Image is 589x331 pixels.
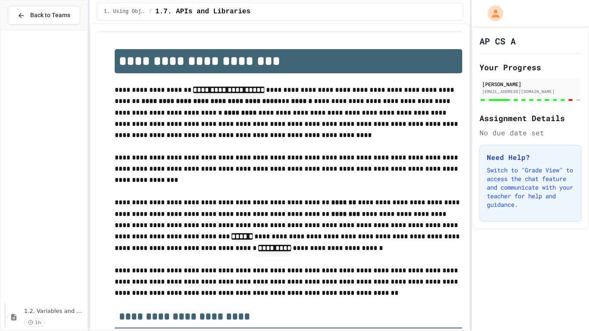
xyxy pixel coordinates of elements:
span: 1. Using Objects and Methods [104,8,145,15]
p: Switch to "Grade View" to access the chat feature and communicate with your teacher for help and ... [487,166,574,209]
span: 1.7. APIs and Libraries [155,6,251,17]
span: Back to Teams [30,11,70,20]
iframe: chat widget [517,259,580,296]
h1: AP CS A [479,35,516,47]
span: / [149,8,152,15]
div: [EMAIL_ADDRESS][DOMAIN_NAME] [482,88,579,95]
h2: Assignment Details [479,112,581,124]
h3: Need Help? [487,152,574,162]
span: 1.2. Variables and Data Types [24,308,85,315]
div: [PERSON_NAME] [482,80,579,88]
button: Back to Teams [8,6,80,25]
span: 1h [24,319,45,327]
div: My Account [479,3,505,23]
iframe: chat widget [553,297,580,322]
h2: Your Progress [479,61,581,73]
div: No due date set [479,128,581,138]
